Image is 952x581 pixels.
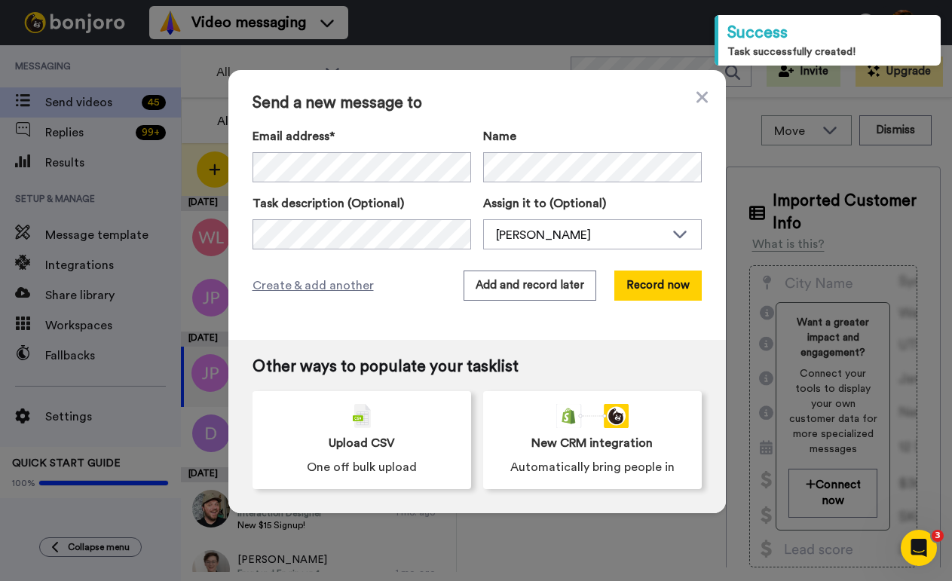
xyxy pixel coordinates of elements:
span: New CRM integration [531,434,653,452]
label: Email address* [253,127,471,145]
span: Upload CSV [329,434,395,452]
span: 3 [932,530,944,542]
div: animation [556,404,629,428]
button: Add and record later [464,271,596,301]
label: Task description (Optional) [253,194,471,213]
span: One off bulk upload [307,458,417,476]
button: Record now [614,271,702,301]
label: Assign it to (Optional) [483,194,702,213]
div: Task successfully created! [727,44,932,60]
div: [PERSON_NAME] [496,226,665,244]
span: Other ways to populate your tasklist [253,358,702,376]
span: Create & add another [253,277,374,295]
span: Name [483,127,516,145]
span: Automatically bring people in [510,458,675,476]
span: Send a new message to [253,94,702,112]
div: Success [727,21,932,44]
iframe: Intercom live chat [901,530,937,566]
img: csv-grey.png [353,404,371,428]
